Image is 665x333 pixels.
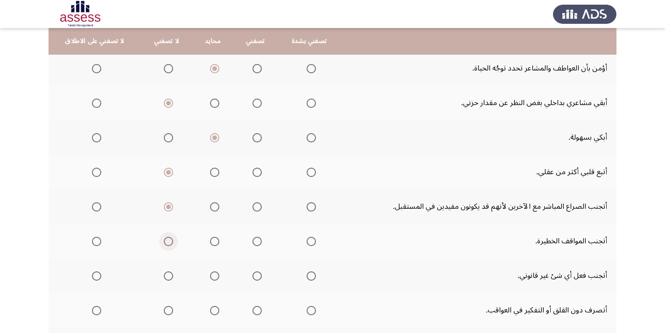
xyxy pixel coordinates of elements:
mat-radio-group: Select an option [249,268,262,283]
mat-radio-group: Select an option [88,60,101,76]
mat-radio-group: Select an option [88,198,101,214]
mat-radio-group: Select an option [160,198,173,214]
th: تصفني [233,28,278,55]
td: أتصرف دون القلق أو التفكير في العواقب. [341,293,616,327]
mat-radio-group: Select an option [206,60,219,76]
mat-radio-group: Select an option [160,302,173,318]
th: لا تصفني على الاطلاق [49,28,141,55]
mat-radio-group: Select an option [303,302,316,318]
mat-radio-group: Select an option [88,129,101,145]
td: أتجنب الصراع المباشر مع الآخرين لأنهم قد يكونون مفيدين في المستقبل. [341,189,616,224]
mat-radio-group: Select an option [303,129,316,145]
mat-radio-group: Select an option [206,268,219,283]
mat-radio-group: Select an option [303,268,316,283]
td: أبكي بسهولة. [341,120,616,155]
img: Assess Talent Management logo [553,1,616,27]
td: أتجنب المواقف الخطيرة. [341,224,616,258]
th: لا تصفني [141,28,193,55]
th: محايد [192,28,233,55]
td: أتبع قلبي أكثر من عقلي. [341,155,616,189]
td: أؤمن بأن العواطف والمشاعر تحدد توجُه الحياة. [341,51,616,85]
th: تصفني بشدة [278,28,341,55]
mat-radio-group: Select an option [249,60,262,76]
img: Assessment logo of Emotional Intelligence Assessment - THL [49,1,112,27]
mat-radio-group: Select an option [249,302,262,318]
mat-radio-group: Select an option [206,233,219,249]
mat-radio-group: Select an option [160,268,173,283]
mat-radio-group: Select an option [206,164,219,180]
mat-radio-group: Select an option [303,198,316,214]
td: أبقي مشاعري بداخلي بغض النظر عن مقدار حزني. [341,85,616,120]
mat-radio-group: Select an option [160,95,173,111]
mat-radio-group: Select an option [249,129,262,145]
mat-radio-group: Select an option [249,233,262,249]
mat-radio-group: Select an option [206,198,219,214]
mat-radio-group: Select an option [303,95,316,111]
mat-radio-group: Select an option [160,60,173,76]
mat-radio-group: Select an option [88,95,101,111]
td: أتجنب فعل أي شىْ غير قانوني. [341,258,616,293]
mat-radio-group: Select an option [88,268,101,283]
mat-radio-group: Select an option [249,164,262,180]
mat-radio-group: Select an option [160,164,173,180]
mat-radio-group: Select an option [88,302,101,318]
mat-radio-group: Select an option [88,233,101,249]
mat-radio-group: Select an option [249,198,262,214]
mat-radio-group: Select an option [160,233,173,249]
mat-radio-group: Select an option [249,95,262,111]
mat-radio-group: Select an option [160,129,173,145]
mat-radio-group: Select an option [206,302,219,318]
mat-radio-group: Select an option [303,60,316,76]
mat-radio-group: Select an option [88,164,101,180]
mat-radio-group: Select an option [206,129,219,145]
mat-radio-group: Select an option [303,164,316,180]
mat-radio-group: Select an option [303,233,316,249]
mat-radio-group: Select an option [206,95,219,111]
